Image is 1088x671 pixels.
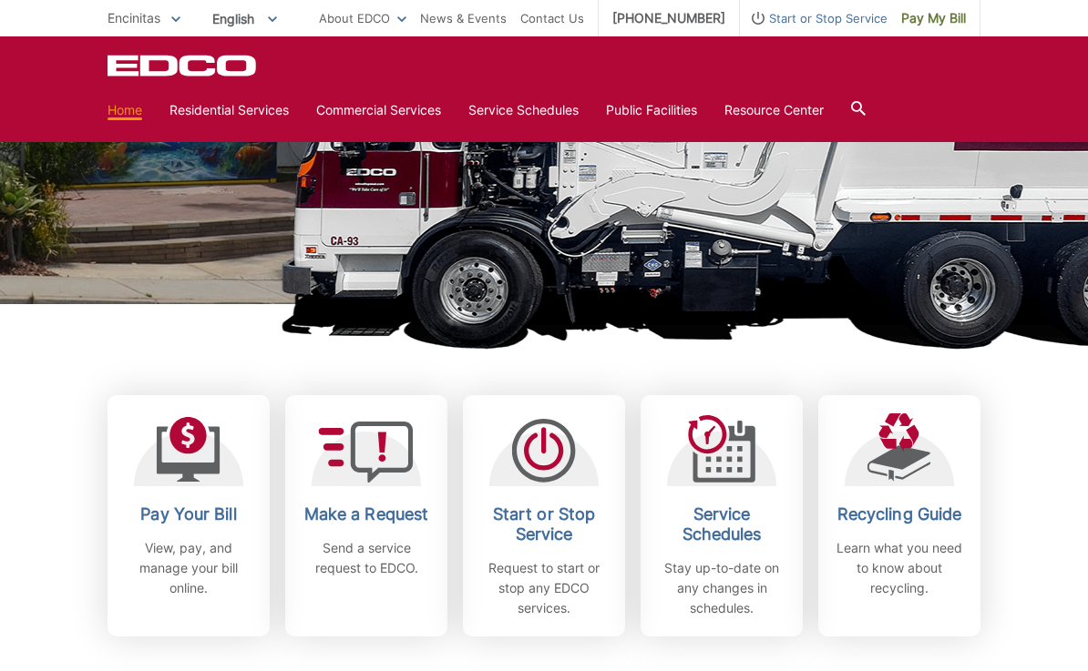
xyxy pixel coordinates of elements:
h2: Recycling Guide [832,504,967,524]
a: About EDCO [319,8,406,28]
a: News & Events [420,8,507,28]
a: Pay Your Bill View, pay, and manage your bill online. [108,395,270,636]
h2: Pay Your Bill [121,504,256,524]
p: Request to start or stop any EDCO services. [477,558,611,618]
p: View, pay, and manage your bill online. [121,538,256,598]
p: Send a service request to EDCO. [299,538,434,578]
a: EDCD logo. Return to the homepage. [108,55,259,76]
h2: Start or Stop Service [477,504,611,544]
p: Stay up-to-date on any changes in schedules. [654,558,789,618]
h2: Make a Request [299,504,434,524]
span: Pay My Bill [901,8,966,28]
a: Home [108,100,142,120]
a: Service Schedules [468,100,579,120]
a: Residential Services [169,100,289,120]
a: Public Facilities [606,100,697,120]
span: Encinitas [108,10,160,25]
a: Make a Request Send a service request to EDCO. [285,395,447,636]
a: Contact Us [520,8,584,28]
h2: Service Schedules [654,504,789,544]
a: Service Schedules Stay up-to-date on any changes in schedules. [641,395,803,636]
span: English [199,4,291,34]
p: Learn what you need to know about recycling. [832,538,967,598]
a: Recycling Guide Learn what you need to know about recycling. [818,395,980,636]
a: Commercial Services [316,100,441,120]
a: Resource Center [724,100,824,120]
